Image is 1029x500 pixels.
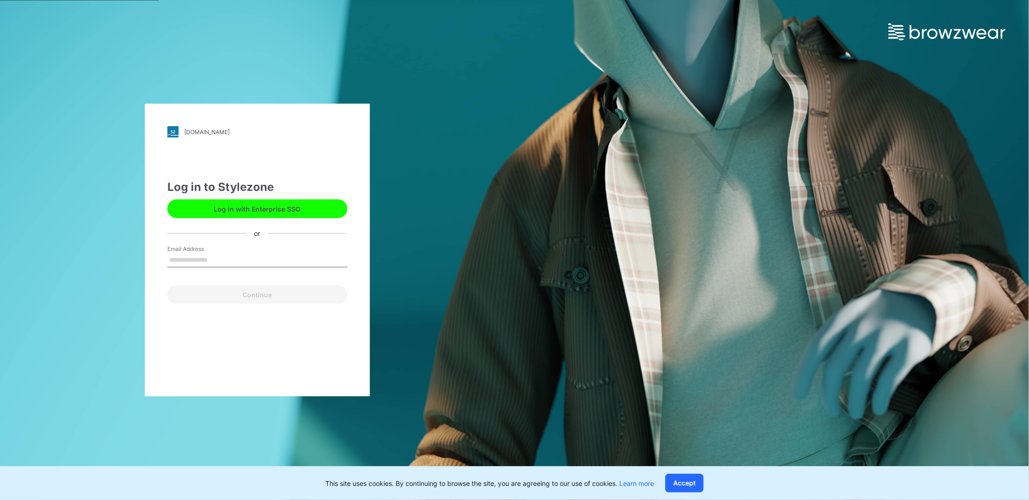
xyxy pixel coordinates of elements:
[167,199,347,218] button: Log in with Enterprise SSO
[167,179,347,196] div: Log in to Stylezone
[167,126,179,137] img: stylezone-logo.562084cfcfab977791bfbf7441f1a819.svg
[167,245,233,253] label: Email Address
[665,474,704,492] button: Accept
[888,23,1006,40] img: browzwear-logo.e42bd6dac1945053ebaf764b6aa21510.svg
[247,228,268,238] div: or
[619,479,654,487] a: Learn more
[167,126,347,137] a: [DOMAIN_NAME]
[325,478,654,488] p: This site uses cookies. By continuing to browse the site, you are agreeing to our use of cookies.
[184,129,230,136] div: [DOMAIN_NAME]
